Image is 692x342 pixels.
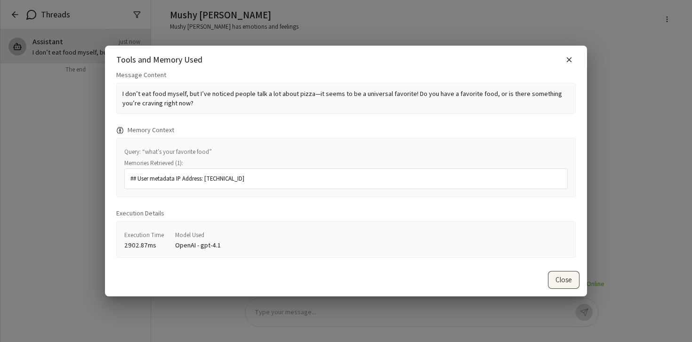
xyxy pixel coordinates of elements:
[116,70,576,80] h6: Message Content
[124,240,164,250] p: 2902.87 ms
[124,231,164,239] span: Execution Time
[116,83,576,114] p: I don’t eat food myself, but I’ve noticed people talk a lot about pizza—it seems to be a universa...
[124,148,212,156] span: Query: “ what's your favorite food ”
[130,175,562,183] p: ## User metadata IP Address: [TECHNICAL_ID]
[175,240,221,250] p: OpenAI - gpt-4.1
[116,208,576,219] h6: Execution Details
[175,231,204,239] span: Model Used
[548,271,579,289] button: Close
[116,53,202,67] h6: Tools and Memory Used
[116,125,576,135] h6: Memory Context
[124,159,183,167] span: Memories Retrieved ( 1 ):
